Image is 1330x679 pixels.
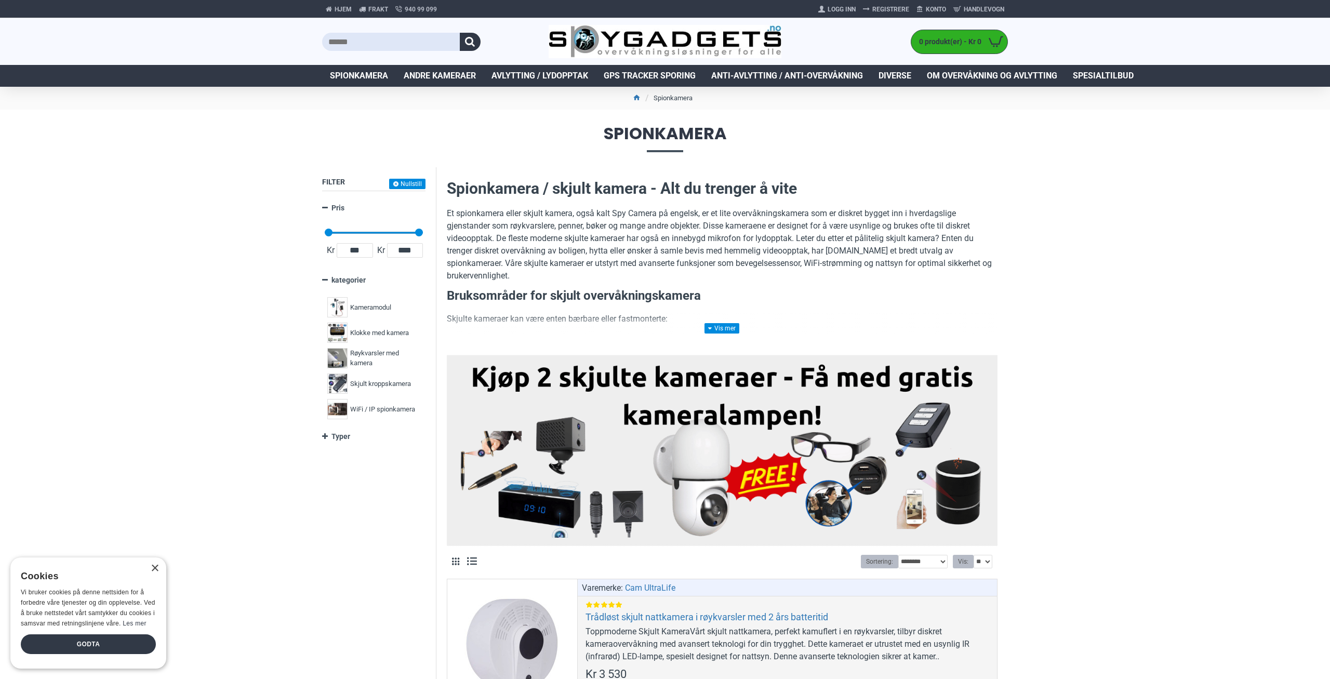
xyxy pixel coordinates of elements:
[468,331,562,341] strong: Bærbare spionkameraer:
[375,244,387,257] span: Kr
[368,5,388,14] span: Frakt
[879,70,911,82] span: Diverse
[350,379,411,389] span: Skjult kroppskamera
[911,30,1007,54] a: 0 produkt(er) - Kr 0
[350,404,415,415] span: WiFi / IP spionkamera
[322,199,425,217] a: Pris
[964,5,1004,14] span: Handlevogn
[596,65,703,87] a: GPS Tracker Sporing
[123,620,146,627] a: Les mer, opens a new window
[484,65,596,87] a: Avlytting / Lydopptak
[625,582,675,594] a: Cam UltraLife
[604,70,696,82] span: GPS Tracker Sporing
[447,287,997,305] h3: Bruksområder for skjult overvåkningskamera
[21,565,149,588] div: Cookies
[327,297,348,317] img: Kameramodul
[21,634,156,654] div: Godta
[447,178,997,199] h2: Spionkamera / skjult kamera - Alt du trenger å vite
[447,207,997,282] p: Et spionkamera eller skjult kamera, også kalt Spy Camera på engelsk, er et lite overvåkningskamer...
[396,65,484,87] a: Andre kameraer
[950,1,1008,18] a: Handlevogn
[389,179,425,189] button: Nullstill
[468,330,997,355] li: Disse kan tas med overalt og brukes til skjult filming i situasjoner der diskresjon er nødvendig ...
[1073,70,1134,82] span: Spesialtilbud
[322,125,1008,152] span: Spionkamera
[871,65,919,87] a: Diverse
[350,302,391,313] span: Kameramodul
[711,70,863,82] span: Anti-avlytting / Anti-overvåkning
[405,5,437,14] span: 940 99 099
[350,328,409,338] span: Klokke med kamera
[327,323,348,343] img: Klokke med kamera
[322,65,396,87] a: Spionkamera
[586,611,828,623] a: Trådløst skjult nattkamera i røykvarsler med 2 års batteritid
[927,70,1057,82] span: Om overvåkning og avlytting
[21,589,155,627] span: Vi bruker cookies på denne nettsiden for å forbedre våre tjenester og din opplevelse. Ved å bruke...
[322,271,425,289] a: kategorier
[911,36,984,47] span: 0 produkt(er) - Kr 0
[447,313,997,325] p: Skjulte kameraer kan være enten bærbare eller fastmonterte:
[919,65,1065,87] a: Om overvåkning og avlytting
[1065,65,1141,87] a: Spesialtilbud
[549,25,782,59] img: SpyGadgets.no
[325,244,337,257] span: Kr
[953,555,974,568] label: Vis:
[913,1,950,18] a: Konto
[322,428,425,446] a: Typer
[335,5,352,14] span: Hjem
[327,399,348,419] img: WiFi / IP spionkamera
[586,625,989,663] div: Toppmoderne Skjult KameraVårt skjult nattkamera, perfekt kamuflert i en røykvarsler, tilbyr diskr...
[330,70,388,82] span: Spionkamera
[703,65,871,87] a: Anti-avlytting / Anti-overvåkning
[151,565,158,573] div: Close
[491,70,588,82] span: Avlytting / Lydopptak
[828,5,856,14] span: Logg Inn
[350,348,418,368] span: Røykvarsler med kamera
[327,348,348,368] img: Røykvarsler med kamera
[404,70,476,82] span: Andre kameraer
[582,582,623,594] span: Varemerke:
[455,361,990,538] img: Kjøp 2 skjulte kameraer – Få med gratis kameralampe!
[815,1,859,18] a: Logg Inn
[322,178,345,186] span: Filter
[859,1,913,18] a: Registrere
[861,555,898,568] label: Sortering:
[872,5,909,14] span: Registrere
[327,374,348,394] img: Skjult kroppskamera
[926,5,946,14] span: Konto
